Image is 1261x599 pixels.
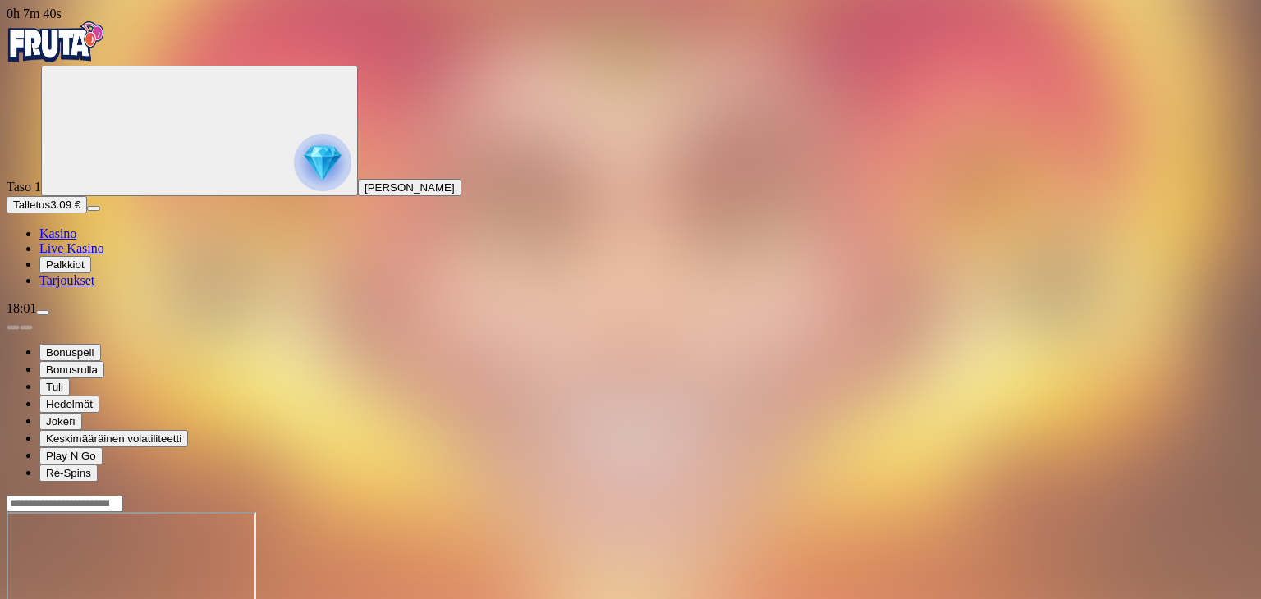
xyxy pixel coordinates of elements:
span: Hedelmät [46,398,93,410]
button: reward progress [41,66,358,196]
button: Hedelmät [39,396,99,413]
span: Play N Go [46,450,96,462]
a: Kasino [39,226,76,240]
span: [PERSON_NAME] [365,181,455,194]
span: user session time [7,7,62,21]
button: Talletusplus icon3.09 € [7,196,87,213]
span: Bonuspeli [46,346,94,359]
span: Taso 1 [7,180,41,194]
span: Bonusrulla [46,364,98,376]
span: Palkkiot [46,258,85,271]
button: Jokeri [39,413,82,430]
span: Re-Spins [46,467,91,479]
span: Tuli [46,381,63,393]
button: Re-Spins [39,464,98,482]
button: Bonuspeli [39,344,101,361]
button: Play N Go [39,447,103,464]
a: Fruta [7,51,105,65]
img: Fruta [7,21,105,62]
nav: Primary [7,21,1254,288]
img: reward progress [294,134,351,191]
input: Search [7,496,123,512]
button: Palkkiot [39,256,91,273]
span: 18:01 [7,301,36,315]
a: Tarjoukset [39,273,94,287]
button: Tuli [39,378,70,396]
button: [PERSON_NAME] [358,179,461,196]
span: 3.09 € [50,199,80,211]
button: next slide [20,325,33,330]
button: prev slide [7,325,20,330]
button: menu [87,206,100,211]
span: Talletus [13,199,50,211]
nav: Main menu [7,226,1254,288]
button: menu [36,310,49,315]
span: Keskimääräinen volatiliteetti [46,432,181,445]
button: Bonusrulla [39,361,104,378]
button: Keskimääräinen volatiliteetti [39,430,188,447]
span: Jokeri [46,415,76,428]
a: Live Kasino [39,241,104,255]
